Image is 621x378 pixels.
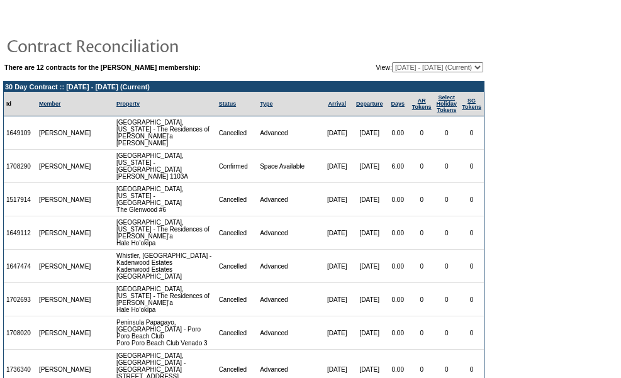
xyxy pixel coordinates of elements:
[114,283,216,316] td: [GEOGRAPHIC_DATA], [US_STATE] - The Residences of [PERSON_NAME]'a Hale Ho’okipa
[412,97,432,110] a: ARTokens
[410,250,434,283] td: 0
[353,183,386,216] td: [DATE]
[257,150,321,183] td: Space Available
[4,316,36,350] td: 1708020
[410,183,434,216] td: 0
[410,216,434,250] td: 0
[434,216,460,250] td: 0
[410,150,434,183] td: 0
[321,116,352,150] td: [DATE]
[386,150,410,183] td: 6.00
[216,216,258,250] td: Cancelled
[410,316,434,350] td: 0
[4,283,36,316] td: 1702693
[353,283,386,316] td: [DATE]
[410,116,434,150] td: 0
[36,250,94,283] td: [PERSON_NAME]
[434,250,460,283] td: 0
[36,116,94,150] td: [PERSON_NAME]
[321,316,352,350] td: [DATE]
[386,216,410,250] td: 0.00
[314,62,483,72] td: View:
[459,116,484,150] td: 0
[434,150,460,183] td: 0
[216,116,258,150] td: Cancelled
[257,183,321,216] td: Advanced
[353,150,386,183] td: [DATE]
[459,216,484,250] td: 0
[434,183,460,216] td: 0
[114,183,216,216] td: [GEOGRAPHIC_DATA], [US_STATE] - [GEOGRAPHIC_DATA] The Glenwood #6
[353,216,386,250] td: [DATE]
[462,97,481,110] a: SGTokens
[321,183,352,216] td: [DATE]
[4,92,36,116] td: Id
[321,216,352,250] td: [DATE]
[459,250,484,283] td: 0
[36,216,94,250] td: [PERSON_NAME]
[257,283,321,316] td: Advanced
[459,150,484,183] td: 0
[216,150,258,183] td: Confirmed
[386,316,410,350] td: 0.00
[386,183,410,216] td: 0.00
[386,250,410,283] td: 0.00
[386,116,410,150] td: 0.00
[36,183,94,216] td: [PERSON_NAME]
[459,183,484,216] td: 0
[36,316,94,350] td: [PERSON_NAME]
[459,283,484,316] td: 0
[321,250,352,283] td: [DATE]
[328,101,346,107] a: Arrival
[257,250,321,283] td: Advanced
[353,116,386,150] td: [DATE]
[114,250,216,283] td: Whistler, [GEOGRAPHIC_DATA] - Kadenwood Estates Kadenwood Estates [GEOGRAPHIC_DATA]
[410,283,434,316] td: 0
[434,116,460,150] td: 0
[4,116,36,150] td: 1649109
[216,183,258,216] td: Cancelled
[356,101,383,107] a: Departure
[216,250,258,283] td: Cancelled
[434,316,460,350] td: 0
[386,283,410,316] td: 0.00
[114,116,216,150] td: [GEOGRAPHIC_DATA], [US_STATE] - The Residences of [PERSON_NAME]'a [PERSON_NAME]
[257,216,321,250] td: Advanced
[36,150,94,183] td: [PERSON_NAME]
[36,283,94,316] td: [PERSON_NAME]
[116,101,140,107] a: Property
[216,316,258,350] td: Cancelled
[4,64,201,71] b: There are 12 contracts for the [PERSON_NAME] membership:
[353,250,386,283] td: [DATE]
[257,316,321,350] td: Advanced
[114,316,216,350] td: Peninsula Papagayo, [GEOGRAPHIC_DATA] - Poro Poro Beach Club Poro Poro Beach Club Venado 3
[434,283,460,316] td: 0
[4,150,36,183] td: 1708290
[353,316,386,350] td: [DATE]
[321,150,352,183] td: [DATE]
[114,216,216,250] td: [GEOGRAPHIC_DATA], [US_STATE] - The Residences of [PERSON_NAME]'a Hale Ho’okipa
[114,150,216,183] td: [GEOGRAPHIC_DATA], [US_STATE] - [GEOGRAPHIC_DATA] [PERSON_NAME] 1103A
[391,101,405,107] a: Days
[6,33,258,58] img: pgTtlContractReconciliation.gif
[321,283,352,316] td: [DATE]
[4,82,484,92] td: 30 Day Contract :: [DATE] - [DATE] (Current)
[4,216,36,250] td: 1649112
[459,316,484,350] td: 0
[216,283,258,316] td: Cancelled
[4,250,36,283] td: 1647474
[260,101,272,107] a: Type
[39,101,61,107] a: Member
[437,94,457,113] a: Select HolidayTokens
[219,101,237,107] a: Status
[257,116,321,150] td: Advanced
[4,183,36,216] td: 1517914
